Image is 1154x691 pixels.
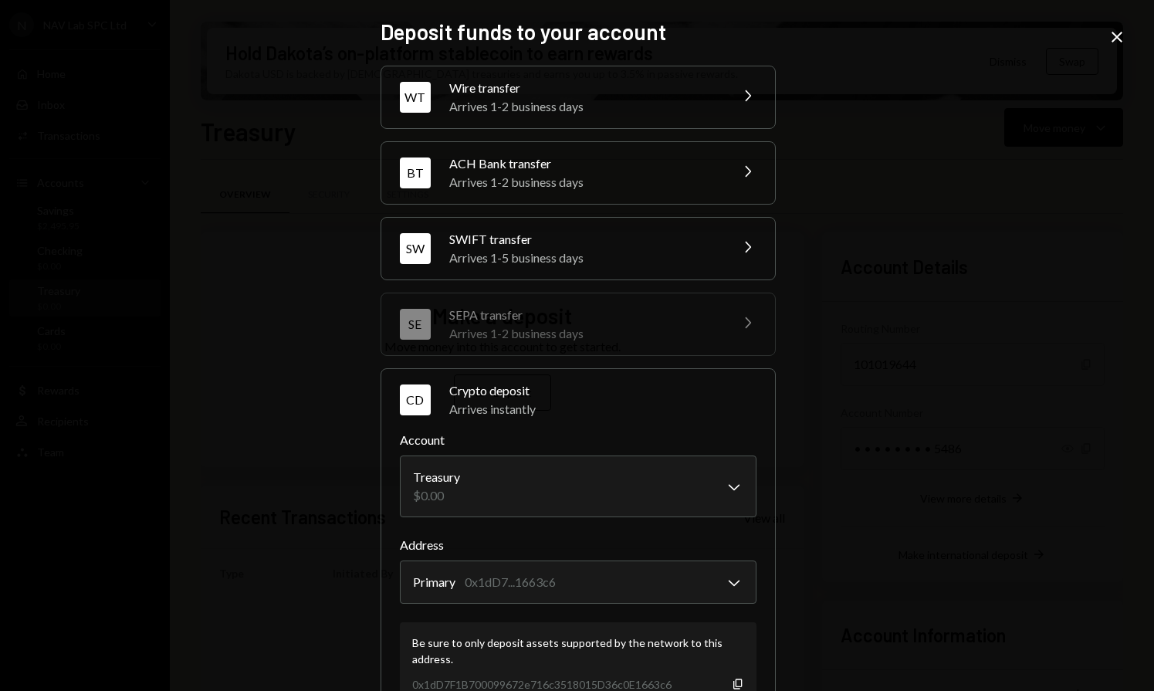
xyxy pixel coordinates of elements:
button: Account [400,456,756,517]
button: CDCrypto depositArrives instantly [381,369,775,431]
button: BTACH Bank transferArrives 1-2 business days [381,142,775,204]
div: BT [400,158,431,188]
button: Address [400,561,756,604]
div: Arrives 1-2 business days [449,97,719,116]
button: SWSWIFT transferArrives 1-5 business days [381,218,775,279]
div: WT [400,82,431,113]
div: SE [400,309,431,340]
label: Address [400,536,756,554]
div: Be sure to only deposit assets supported by the network to this address. [412,635,744,667]
div: SW [400,233,431,264]
div: ACH Bank transfer [449,154,719,173]
div: SWIFT transfer [449,230,719,249]
button: WTWire transferArrives 1-2 business days [381,66,775,128]
div: Crypto deposit [449,381,756,400]
button: SESEPA transferArrives 1-2 business days [381,293,775,355]
div: 0x1dD7...1663c6 [465,573,556,591]
div: Wire transfer [449,79,719,97]
h2: Deposit funds to your account [381,17,774,47]
label: Account [400,431,756,449]
div: Arrives 1-2 business days [449,324,719,343]
div: Arrives instantly [449,400,756,418]
div: Arrives 1-2 business days [449,173,719,191]
div: CD [400,384,431,415]
div: Arrives 1-5 business days [449,249,719,267]
div: SEPA transfer [449,306,719,324]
